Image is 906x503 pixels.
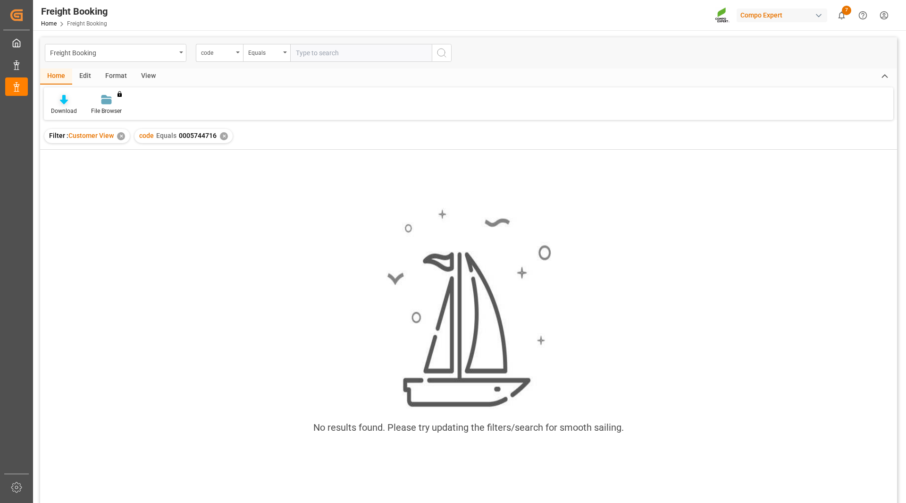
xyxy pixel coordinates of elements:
span: Filter : [49,132,68,139]
span: Equals [156,132,176,139]
button: show 7 new notifications [831,5,852,26]
span: 0005744716 [179,132,217,139]
div: ✕ [117,132,125,140]
img: Screenshot%202023-09-29%20at%2010.02.21.png_1712312052.png [715,7,730,24]
span: 7 [842,6,851,15]
div: code [201,46,233,57]
div: View [134,68,163,85]
div: Home [40,68,72,85]
a: Home [41,20,57,27]
div: Edit [72,68,98,85]
button: open menu [243,44,290,62]
span: Customer View [68,132,114,139]
div: No results found. Please try updating the filters/search for smooth sailing. [313,420,624,435]
div: Freight Booking [41,4,108,18]
div: Download [51,107,77,115]
span: code [139,132,154,139]
button: search button [432,44,452,62]
button: open menu [196,44,243,62]
div: Compo Expert [737,9,827,22]
button: Compo Expert [737,6,831,24]
div: Format [98,68,134,85]
div: Freight Booking [50,46,176,58]
div: Equals [248,46,280,57]
img: smooth_sailing.jpeg [386,208,551,409]
div: ✕ [220,132,228,140]
button: open menu [45,44,186,62]
button: Help Center [852,5,873,26]
input: Type to search [290,44,432,62]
